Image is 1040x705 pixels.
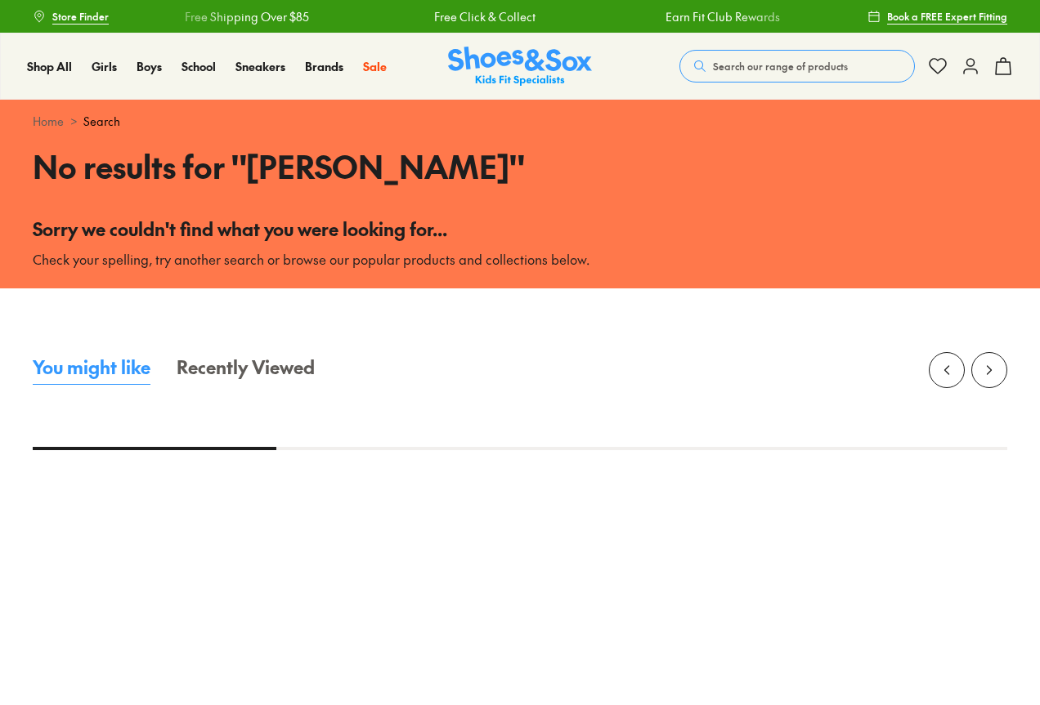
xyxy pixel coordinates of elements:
button: You might like [33,354,150,385]
a: Home [33,113,64,130]
span: Brands [305,58,343,74]
a: Sale [363,58,387,75]
span: Girls [92,58,117,74]
span: Boys [137,58,162,74]
button: Search our range of products [679,50,915,83]
a: Earn Fit Club Rewards [630,8,745,25]
p: Check your spelling, try another search or browse our popular products and collections below. [33,249,1007,269]
a: School [182,58,216,75]
span: Sneakers [235,58,285,74]
span: Search our range of products [713,59,848,74]
p: Sorry we couldn't find what you were looking for... [33,216,1007,243]
span: Shop All [27,58,72,74]
span: School [182,58,216,74]
img: SNS_Logo_Responsive.svg [448,47,592,87]
a: Book a FREE Expert Fitting [867,2,1007,31]
div: > [33,113,1007,130]
span: Store Finder [52,9,109,24]
a: Store Finder [33,2,109,31]
a: Brands [305,58,343,75]
a: Sneakers [235,58,285,75]
a: Boys [137,58,162,75]
a: Shop All [27,58,72,75]
h1: No results for " [PERSON_NAME] " [33,143,1007,190]
a: Free Shipping Over $85 [150,8,275,25]
span: Book a FREE Expert Fitting [887,9,1007,24]
a: Free Click & Collect [399,8,500,25]
span: Search [83,113,120,130]
a: Shoes & Sox [448,47,592,87]
a: Girls [92,58,117,75]
span: Sale [363,58,387,74]
button: Recently Viewed [177,354,315,385]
